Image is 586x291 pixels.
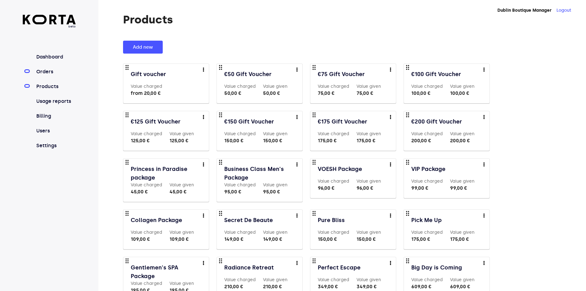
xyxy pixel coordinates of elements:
[263,182,288,188] label: Value given
[385,111,396,122] button: more
[131,182,162,188] label: Value charged
[224,230,256,235] label: Value charged
[123,14,565,26] h1: Products
[224,70,296,79] a: €50 Gift Voucher
[385,257,396,268] button: more
[404,210,411,217] span: drag_indicator
[411,137,443,144] div: 200,00 €
[411,179,443,184] label: Value charged
[263,277,288,282] label: Value given
[217,257,224,265] span: drag_indicator
[318,131,349,136] label: Value charged
[224,84,256,89] label: Value charged
[224,117,296,126] a: €150 Gift Voucher
[123,64,131,71] span: drag_indicator
[131,230,162,235] label: Value charged
[131,281,162,286] label: Value charged
[478,159,489,170] button: more
[35,112,76,120] a: Billing
[357,179,381,184] label: Value given
[450,283,475,290] div: 609,00 €
[483,115,485,119] img: more
[411,70,483,79] a: €100 Gift Voucher
[291,64,302,75] button: more
[263,137,288,144] div: 150,00 €
[169,236,194,243] div: 109,00 €
[450,236,475,243] div: 175,00 €
[123,44,167,49] a: Add new
[318,236,349,243] div: 150,00 €
[263,188,288,196] div: 95,00 €
[318,230,349,235] label: Value charged
[411,90,443,97] div: 100,00 €
[224,188,256,196] div: 95,00 €
[411,184,443,192] div: 99,00 €
[318,165,390,173] a: VOESH Package
[483,261,485,265] img: more
[263,131,288,136] label: Value given
[224,137,256,144] div: 150,00 €
[131,216,203,224] a: Collagen Package
[296,162,298,166] img: more
[556,7,571,14] button: Logout
[291,210,302,221] button: more
[23,15,76,29] a: beta
[478,257,489,268] button: more
[217,111,224,119] span: drag_indicator
[411,131,443,136] label: Value charged
[497,8,552,13] strong: Dublin Boutique Manager
[263,283,288,290] div: 210,00 €
[123,257,131,265] span: drag_indicator
[404,159,411,166] span: drag_indicator
[483,67,485,71] img: more
[217,64,224,71] span: drag_indicator
[35,142,76,149] a: Settings
[318,283,349,290] div: 349,00 €
[483,162,485,166] img: more
[224,263,296,272] a: Radiance Retreat
[357,230,381,235] label: Value given
[310,64,318,71] span: drag_indicator
[296,261,298,265] img: more
[123,210,131,217] span: drag_indicator
[310,257,318,265] span: drag_indicator
[169,131,194,136] label: Value given
[224,236,256,243] div: 149,00 €
[123,41,163,54] button: Add new
[217,210,224,217] span: drag_indicator
[318,216,390,224] a: Pure Bliss
[318,277,349,282] label: Value charged
[131,70,203,79] a: Gift voucher
[450,184,475,192] div: 99,00 €
[385,64,396,75] button: more
[318,137,349,144] div: 175,00 €
[203,261,204,265] img: more
[390,261,391,265] img: more
[263,230,288,235] label: Value given
[411,230,443,235] label: Value charged
[411,117,483,126] a: €200 Gift Voucher
[310,210,318,217] span: drag_indicator
[450,84,475,89] label: Value given
[169,281,194,286] label: Value given
[224,131,256,136] label: Value charged
[133,43,153,51] span: Add new
[357,236,381,243] div: 150,00 €
[357,84,381,89] label: Value given
[404,64,411,71] span: drag_indicator
[296,213,298,217] img: more
[203,115,204,119] img: more
[263,90,288,97] div: 50,00 €
[404,257,411,265] span: drag_indicator
[291,257,302,268] button: more
[310,111,318,119] span: drag_indicator
[198,64,209,75] button: more
[291,159,302,170] button: more
[296,67,298,71] img: more
[450,137,475,144] div: 200,00 €
[385,210,396,221] button: more
[224,277,256,282] label: Value charged
[217,159,224,166] span: drag_indicator
[450,131,475,136] label: Value given
[357,184,381,192] div: 96,00 €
